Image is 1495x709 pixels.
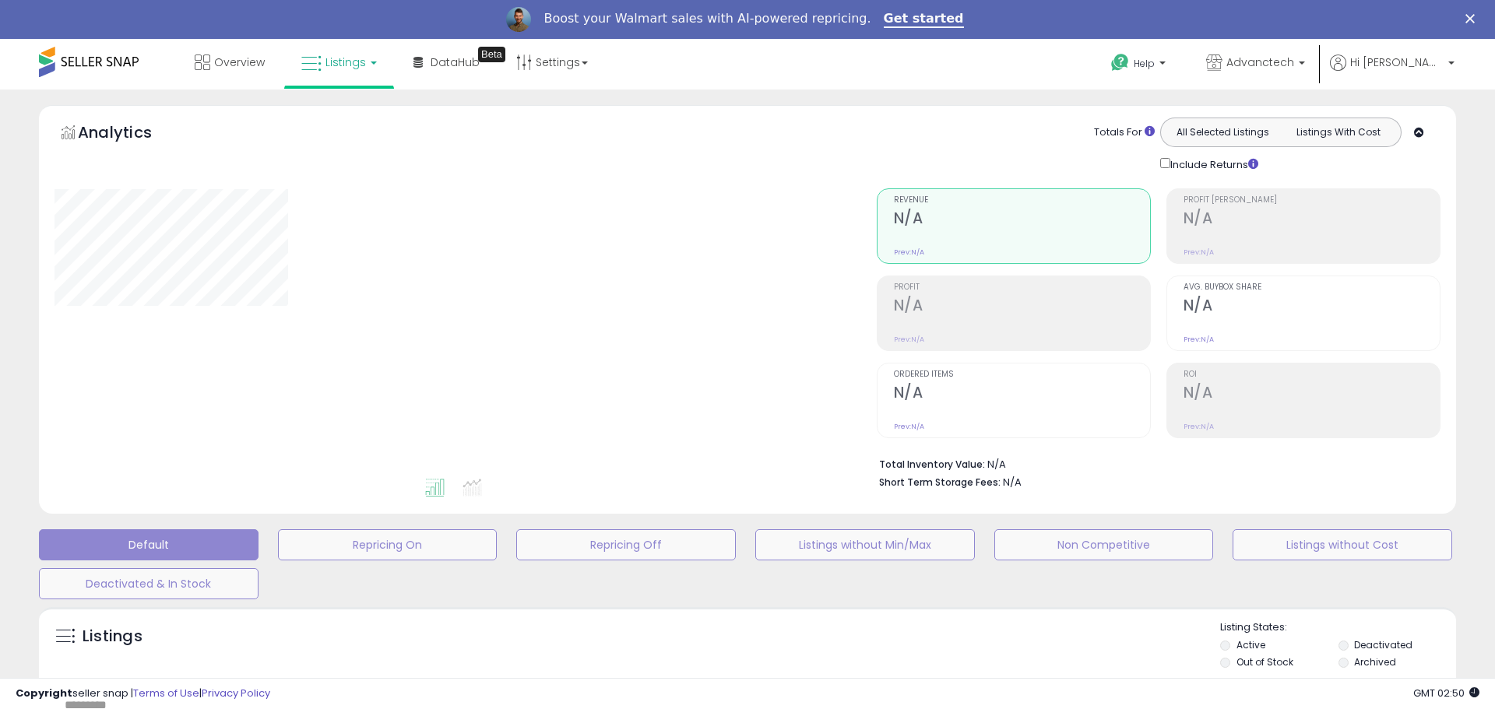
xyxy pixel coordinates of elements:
[16,686,270,701] div: seller snap | |
[894,247,924,257] small: Prev: N/A
[290,39,389,86] a: Listings
[1184,283,1440,292] span: Avg. Buybox Share
[214,54,265,70] span: Overview
[1194,39,1317,90] a: Advanctech
[1465,14,1481,23] div: Close
[1184,209,1440,230] h2: N/A
[183,39,276,86] a: Overview
[894,297,1150,318] h2: N/A
[879,476,1001,489] b: Short Term Storage Fees:
[278,529,498,560] button: Repricing On
[505,39,600,86] a: Settings
[894,209,1150,230] h2: N/A
[478,47,505,62] div: Tooltip anchor
[16,686,72,700] strong: Copyright
[1184,370,1440,379] span: ROI
[894,370,1150,379] span: Ordered Items
[894,283,1150,292] span: Profit
[1233,529,1452,560] button: Listings without Cost
[879,458,985,471] b: Total Inventory Value:
[1003,475,1022,490] span: N/A
[325,54,366,70] span: Listings
[1165,122,1281,142] button: All Selected Listings
[506,7,531,32] img: Profile image for Adrian
[1184,384,1440,405] h2: N/A
[894,335,924,344] small: Prev: N/A
[884,11,964,28] a: Get started
[894,384,1150,405] h2: N/A
[1184,335,1214,344] small: Prev: N/A
[1184,297,1440,318] h2: N/A
[516,529,736,560] button: Repricing Off
[1110,53,1130,72] i: Get Help
[1184,422,1214,431] small: Prev: N/A
[1184,196,1440,205] span: Profit [PERSON_NAME]
[431,54,480,70] span: DataHub
[894,196,1150,205] span: Revenue
[543,11,871,26] div: Boost your Walmart sales with AI-powered repricing.
[994,529,1214,560] button: Non Competitive
[1330,54,1455,90] a: Hi [PERSON_NAME]
[39,529,259,560] button: Default
[1280,122,1396,142] button: Listings With Cost
[1226,54,1294,70] span: Advanctech
[402,39,491,86] a: DataHub
[1099,41,1181,90] a: Help
[1184,247,1214,257] small: Prev: N/A
[1094,125,1155,140] div: Totals For
[39,568,259,599] button: Deactivated & In Stock
[755,529,975,560] button: Listings without Min/Max
[894,422,924,431] small: Prev: N/A
[1134,57,1155,70] span: Help
[1350,54,1444,70] span: Hi [PERSON_NAME]
[78,121,182,147] h5: Analytics
[1149,155,1277,173] div: Include Returns
[879,454,1429,472] li: N/A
